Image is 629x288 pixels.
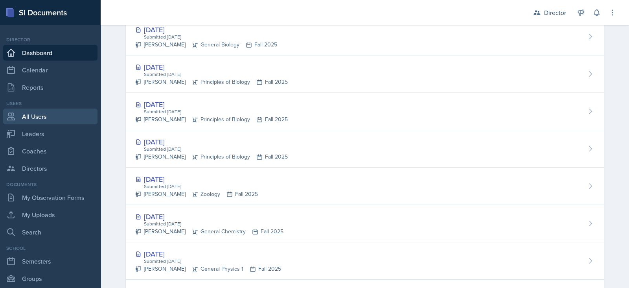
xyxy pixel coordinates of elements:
a: All Users [3,109,97,124]
div: [DATE] [135,99,288,110]
div: Submitted [DATE] [143,220,283,227]
div: Users [3,100,97,107]
div: Submitted [DATE] [143,108,288,115]
a: [DATE] Submitted [DATE] [PERSON_NAME]Principles of BiologyFall 2025 [126,55,604,93]
a: Semesters [3,253,97,269]
a: Reports [3,79,97,95]
a: My Uploads [3,207,97,223]
div: [DATE] [135,24,277,35]
a: [DATE] Submitted [DATE] [PERSON_NAME]General ChemistryFall 2025 [126,205,604,242]
div: [PERSON_NAME] Principles of Biology Fall 2025 [135,78,288,86]
div: Submitted [DATE] [143,183,258,190]
a: [DATE] Submitted [DATE] [PERSON_NAME]General Physics 1Fall 2025 [126,242,604,280]
div: [DATE] [135,211,283,222]
div: Director [544,8,566,17]
a: My Observation Forms [3,190,97,205]
a: Leaders [3,126,97,142]
div: Submitted [DATE] [143,146,288,153]
div: [PERSON_NAME] General Biology Fall 2025 [135,41,277,49]
div: [DATE] [135,62,288,72]
div: [PERSON_NAME] General Chemistry Fall 2025 [135,227,283,236]
a: [DATE] Submitted [DATE] [PERSON_NAME]Principles of BiologyFall 2025 [126,130,604,168]
a: [DATE] Submitted [DATE] [PERSON_NAME]ZoologyFall 2025 [126,168,604,205]
a: [DATE] Submitted [DATE] [PERSON_NAME]Principles of BiologyFall 2025 [126,93,604,130]
div: [DATE] [135,137,288,147]
a: Calendar [3,62,97,78]
div: Documents [3,181,97,188]
div: Submitted [DATE] [143,71,288,78]
a: Coaches [3,143,97,159]
a: Groups [3,271,97,286]
div: [PERSON_NAME] Zoology Fall 2025 [135,190,258,198]
div: [PERSON_NAME] General Physics 1 Fall 2025 [135,265,281,273]
a: Search [3,224,97,240]
a: Directors [3,161,97,176]
a: Dashboard [3,45,97,61]
div: [PERSON_NAME] Principles of Biology Fall 2025 [135,115,288,124]
div: Submitted [DATE] [143,258,281,265]
div: [PERSON_NAME] Principles of Biology Fall 2025 [135,153,288,161]
div: [DATE] [135,174,258,185]
div: Submitted [DATE] [143,33,277,41]
div: School [3,245,97,252]
div: Director [3,36,97,43]
div: [DATE] [135,249,281,259]
a: [DATE] Submitted [DATE] [PERSON_NAME]General BiologyFall 2025 [126,18,604,55]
